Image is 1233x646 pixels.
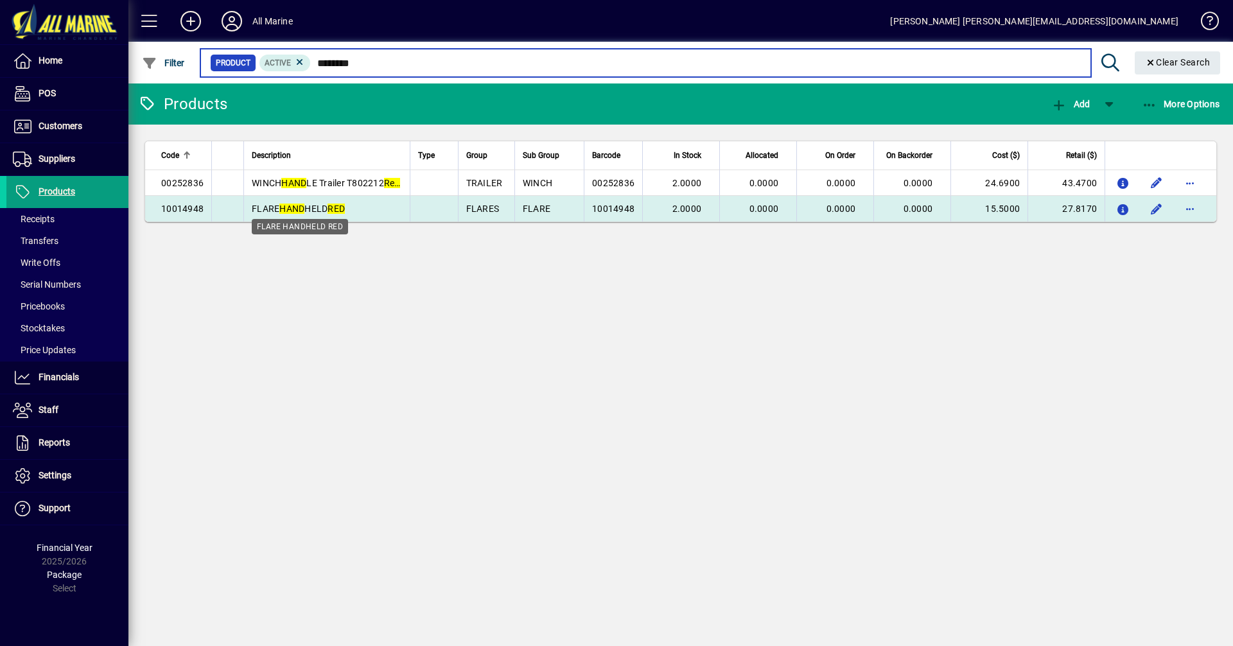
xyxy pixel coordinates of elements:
span: Cost ($) [992,148,1020,162]
div: Products [138,94,227,114]
span: More Options [1142,99,1220,109]
span: 0.0000 [904,204,933,214]
a: Home [6,45,128,77]
em: HAND [279,204,304,214]
span: WINCH LE Trailer T802212 Grip [252,178,417,188]
span: Home [39,55,62,65]
a: Serial Numbers [6,274,128,295]
td: 24.6900 [950,170,1027,196]
span: Active [265,58,291,67]
span: 10014948 [592,204,634,214]
span: Product [216,57,250,69]
div: Allocated [728,148,790,162]
button: Clear [1135,51,1221,74]
span: FLARES [466,204,500,214]
a: Staff [6,394,128,426]
span: Package [47,570,82,580]
span: Code [161,148,179,162]
em: Red [384,178,400,188]
span: Type [418,148,435,162]
button: Edit [1146,173,1167,193]
em: RED [328,204,345,214]
span: 10014948 [161,204,204,214]
span: Clear Search [1145,57,1211,67]
span: Staff [39,405,58,415]
span: Sub Group [523,148,559,162]
span: Products [39,186,75,196]
span: Suppliers [39,153,75,164]
a: Pricebooks [6,295,128,317]
span: Financial Year [37,543,92,553]
div: Sub Group [523,148,576,162]
span: Customers [39,121,82,131]
span: Barcode [592,148,620,162]
span: 00252836 [592,178,634,188]
span: FLARE [523,204,550,214]
a: Financials [6,362,128,394]
span: Pricebooks [13,301,65,311]
div: In Stock [651,148,713,162]
td: 15.5000 [950,196,1027,222]
a: Suppliers [6,143,128,175]
td: 43.4700 [1027,170,1105,196]
span: Description [252,148,291,162]
a: Write Offs [6,252,128,274]
span: 2.0000 [672,204,702,214]
span: 2.0000 [672,178,702,188]
span: 0.0000 [904,178,933,188]
span: Support [39,503,71,513]
span: WINCH [523,178,552,188]
a: Reports [6,427,128,459]
span: On Order [825,148,855,162]
span: Stocktakes [13,323,65,333]
span: In Stock [674,148,701,162]
button: More options [1180,198,1200,219]
div: All Marine [252,11,293,31]
span: Filter [142,58,185,68]
div: Type [418,148,450,162]
div: Group [466,148,507,162]
span: Serial Numbers [13,279,81,290]
button: Profile [211,10,252,33]
div: Barcode [592,148,634,162]
a: Support [6,493,128,525]
span: Receipts [13,214,55,224]
button: More Options [1139,92,1223,116]
div: Code [161,148,204,162]
span: FLARE HELD [252,204,345,214]
span: Settings [39,470,71,480]
a: POS [6,78,128,110]
button: Filter [139,51,188,74]
td: 27.8170 [1027,196,1105,222]
a: Settings [6,460,128,492]
span: Transfers [13,236,58,246]
span: Add [1051,99,1090,109]
span: 0.0000 [749,178,779,188]
div: On Order [805,148,867,162]
span: 0.0000 [749,204,779,214]
span: POS [39,88,56,98]
span: 0.0000 [826,178,856,188]
div: FLARE HANDHELD RED [252,219,348,234]
span: On Backorder [886,148,932,162]
span: 00252836 [161,178,204,188]
span: Price Updates [13,345,76,355]
em: HAND [281,178,306,188]
button: Edit [1146,198,1167,219]
a: Stocktakes [6,317,128,339]
span: TRAILER [466,178,503,188]
mat-chip: Activation Status: Active [259,55,311,71]
span: 0.0000 [826,204,856,214]
div: Description [252,148,402,162]
a: Price Updates [6,339,128,361]
span: Retail ($) [1066,148,1097,162]
a: Transfers [6,230,128,252]
button: Add [1048,92,1093,116]
div: On Backorder [882,148,944,162]
a: Receipts [6,208,128,230]
button: Add [170,10,211,33]
button: More options [1180,173,1200,193]
a: Customers [6,110,128,143]
span: Write Offs [13,258,60,268]
span: Financials [39,372,79,382]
